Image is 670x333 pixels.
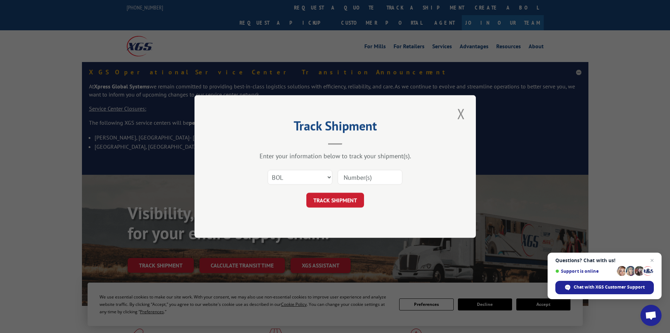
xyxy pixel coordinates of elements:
[230,121,441,134] h2: Track Shipment
[455,104,467,123] button: Close modal
[230,152,441,160] div: Enter your information below to track your shipment(s).
[574,284,645,290] span: Chat with XGS Customer Support
[555,281,654,294] span: Chat with XGS Customer Support
[338,170,402,185] input: Number(s)
[555,258,654,263] span: Questions? Chat with us!
[640,305,662,326] a: Open chat
[555,269,614,274] span: Support is online
[306,193,364,208] button: TRACK SHIPMENT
